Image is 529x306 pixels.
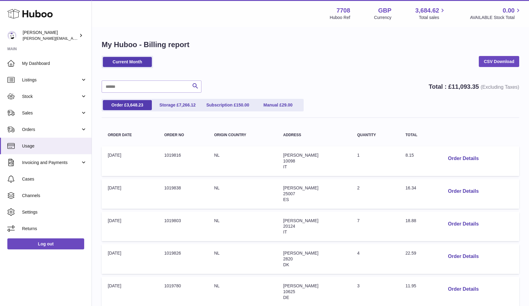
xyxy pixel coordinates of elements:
[158,179,208,209] td: 1019838
[153,100,202,110] a: Storage £7,266.12
[283,153,318,158] span: [PERSON_NAME]
[22,61,87,66] span: My Dashboard
[283,283,318,288] span: [PERSON_NAME]
[102,212,158,241] td: [DATE]
[7,31,17,40] img: victor@erbology.co
[23,36,123,41] span: [PERSON_NAME][EMAIL_ADDRESS][DOMAIN_NAME]
[22,94,81,99] span: Stock
[283,256,293,261] span: 2820
[208,179,277,209] td: NL
[374,15,392,21] div: Currency
[330,15,350,21] div: Huboo Ref
[277,127,351,143] th: Address
[351,244,400,274] td: 4
[351,212,400,241] td: 7
[283,251,318,256] span: [PERSON_NAME]
[336,6,350,15] strong: 7708
[429,83,519,90] strong: Total : £
[208,212,277,241] td: NL
[22,209,87,215] span: Settings
[443,152,483,165] button: Order Details
[351,179,400,209] td: 2
[419,15,446,21] span: Total sales
[351,127,400,143] th: Quantity
[22,226,87,232] span: Returns
[283,159,295,163] span: 10098
[103,57,152,67] a: Current Month
[351,146,400,176] td: 1
[378,6,391,15] strong: GBP
[103,100,152,110] a: Order £3,648.23
[283,185,318,190] span: [PERSON_NAME]
[283,164,287,169] span: IT
[102,244,158,274] td: [DATE]
[470,6,522,21] a: 0.00 AVAILABLE Stock Total
[283,229,287,234] span: IT
[405,283,416,288] span: 11.95
[208,146,277,176] td: NL
[179,103,196,107] span: 7,266.12
[443,185,483,198] button: Order Details
[405,251,416,256] span: 22.59
[158,244,208,274] td: 1019826
[253,100,302,110] a: Manual £29.00
[405,153,414,158] span: 8.15
[405,218,416,223] span: 18.88
[283,224,295,229] span: 20124
[127,103,144,107] span: 3,648.23
[283,289,295,294] span: 10625
[208,244,277,274] td: NL
[503,6,515,15] span: 0.00
[470,15,522,21] span: AVAILABLE Stock Total
[158,146,208,176] td: 1019816
[22,176,87,182] span: Cases
[479,56,519,67] a: CSV Download
[102,146,158,176] td: [DATE]
[405,185,416,190] span: 16.34
[283,197,289,202] span: ES
[399,127,437,143] th: Total
[283,295,289,300] span: DE
[102,127,158,143] th: Order Date
[22,143,87,149] span: Usage
[443,250,483,263] button: Order Details
[283,262,289,267] span: DK
[7,238,84,249] a: Log out
[102,40,519,50] h1: My Huboo - Billing report
[23,30,78,41] div: [PERSON_NAME]
[415,6,446,21] a: 3,684.62 Total sales
[415,6,439,15] span: 3,684.62
[452,83,479,90] span: 11,093.35
[158,127,208,143] th: Order no
[22,110,81,116] span: Sales
[22,193,87,199] span: Channels
[22,127,81,132] span: Orders
[443,218,483,230] button: Order Details
[236,103,249,107] span: 150.00
[208,127,277,143] th: Origin Country
[22,160,81,166] span: Invoicing and Payments
[203,100,252,110] a: Subscription £150.00
[481,84,519,90] span: (Excluding Taxes)
[283,218,318,223] span: [PERSON_NAME]
[22,77,81,83] span: Listings
[158,212,208,241] td: 1019803
[283,191,295,196] span: 25007
[102,179,158,209] td: [DATE]
[443,283,483,296] button: Order Details
[282,103,292,107] span: 29.00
